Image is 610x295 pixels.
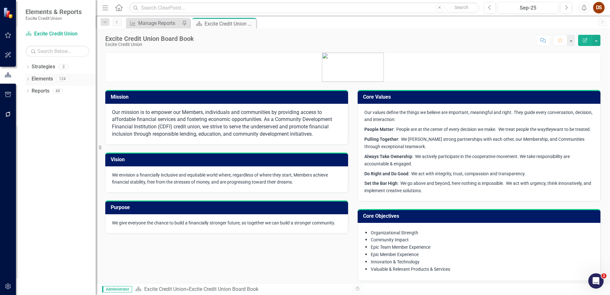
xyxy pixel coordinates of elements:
span: Elements & Reports [26,8,82,16]
h3: Mission [111,94,345,100]
span: : We [PERSON_NAME] strong partnerships with each other, our Membership, and Communities through e... [364,137,584,149]
div: Excite Credit Union Board Book [205,20,255,28]
div: Excite Credit Union Board Book [189,286,258,292]
span: Valuable & Relevant Products & Services [371,267,450,272]
input: Search ClearPoint... [129,2,479,13]
h3: Purpose [111,205,345,210]
a: Reports [32,87,49,95]
a: Manage Reports [128,19,180,27]
small: Excite Credit Union [26,16,82,21]
h3: Core Values [363,94,597,100]
a: Excite Credit Union [26,30,89,38]
strong: Always Take Ownership [364,154,412,159]
span: : People are at the center of every decision we make. We treat people the way want to be treated. [364,127,591,132]
a: Elements [32,75,53,83]
h3: Vision [111,157,345,163]
div: 49 [53,88,63,94]
div: Excite Credit Union [105,42,194,47]
div: » [135,286,348,293]
span: 2 [601,273,606,278]
div: 2 [58,64,69,70]
button: Sep-25 [498,2,559,13]
p: Our mission is to empower our Members, individuals and communities by providing access to afforda... [112,109,341,138]
span: Search [455,5,468,10]
button: Search [446,3,478,12]
span: : We act with integrity, trust, compassion and transparency. [364,171,526,176]
div: Manage Reports [138,19,180,27]
strong: Do Right and Do Good [364,171,408,176]
span: We envision a financially inclusive and equitable world where, regardless of where they start, Me... [112,172,328,185]
span: Innovation & Technology [371,259,420,264]
span: Our values define the things we believe are important, meaningful and right. They guide every con... [364,110,592,122]
span: Administrator [102,286,132,292]
h3: Core Objectives [363,213,597,219]
strong: Set the Bar High [364,181,398,186]
span: : We actively participate in the cooperative movement. We take responsibility are accountable & e... [364,154,570,166]
button: DS [593,2,605,13]
div: Excite Credit Union Board Book [105,35,194,42]
a: Excite Credit Union [144,286,186,292]
iframe: Intercom live chat [588,273,604,289]
a: Strategies [32,63,55,71]
span: Organizational Strength [371,230,418,235]
strong: Pulling Together [364,137,398,142]
span: We give everyone the chance to build a financially stronger future, so together we can build a st... [112,220,335,225]
div: 124 [56,76,69,82]
img: mceclip1.png [322,53,384,82]
span: Epic Member Experience [371,252,419,257]
img: ClearPoint Strategy [3,7,14,18]
strong: People Matter [364,127,393,132]
span: Epic Team Member Experience [371,245,430,250]
div: Sep-25 [500,4,556,12]
input: Search Below... [26,46,89,57]
em: they [546,127,553,132]
span: : We go above and beyond, here nothing is impossible. We act with urgency, think innovatively, an... [364,181,591,193]
span: Community Impact [371,237,409,242]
